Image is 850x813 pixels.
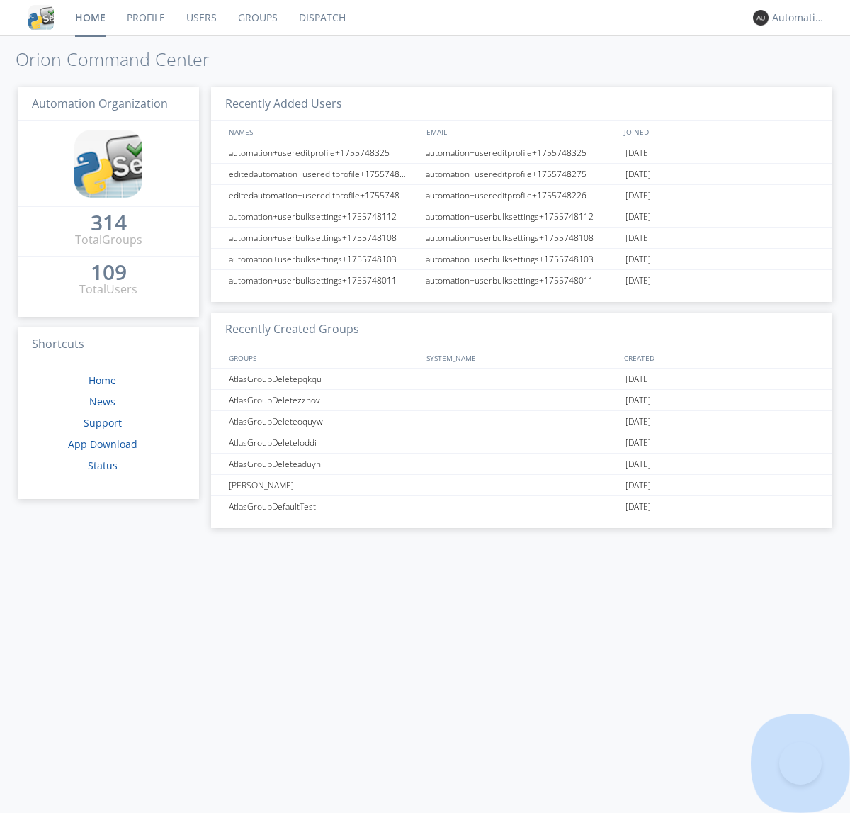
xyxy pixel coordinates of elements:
[422,185,622,206] div: automation+usereditprofile+1755748226
[74,130,142,198] img: cddb5a64eb264b2086981ab96f4c1ba7
[753,10,769,26] img: 373638.png
[625,270,651,291] span: [DATE]
[225,121,419,142] div: NAMES
[225,475,421,495] div: [PERSON_NAME]
[225,228,421,248] div: automation+userbulksettings+1755748108
[225,496,421,517] div: AtlasGroupDefaultTest
[772,11,825,25] div: Automation+atlas0027
[89,374,116,387] a: Home
[625,228,651,249] span: [DATE]
[211,475,832,496] a: [PERSON_NAME][DATE]
[625,142,651,164] span: [DATE]
[32,96,168,111] span: Automation Organization
[211,142,832,164] a: automation+usereditprofile+1755748325automation+usereditprofile+1755748325[DATE]
[211,496,832,517] a: AtlasGroupDefaultTest[DATE]
[211,249,832,270] a: automation+userbulksettings+1755748103automation+userbulksettings+1755748103[DATE]
[211,206,832,228] a: automation+userbulksettings+1755748112automation+userbulksettings+1755748112[DATE]
[423,347,620,368] div: SYSTEM_NAME
[225,206,421,227] div: automation+userbulksettings+1755748112
[211,454,832,475] a: AtlasGroupDeleteaduyn[DATE]
[211,313,832,347] h3: Recently Created Groups
[625,369,651,390] span: [DATE]
[75,232,142,248] div: Total Groups
[211,87,832,122] h3: Recently Added Users
[422,270,622,291] div: automation+userbulksettings+1755748011
[422,249,622,269] div: automation+userbulksettings+1755748103
[625,475,651,496] span: [DATE]
[625,411,651,432] span: [DATE]
[422,164,622,184] div: automation+usereditprofile+1755748275
[79,281,137,298] div: Total Users
[91,215,127,232] a: 314
[211,411,832,432] a: AtlasGroupDeleteoquyw[DATE]
[225,164,421,184] div: editedautomation+usereditprofile+1755748275
[225,390,421,410] div: AtlasGroupDeletezzhov
[225,432,421,453] div: AtlasGroupDeleteloddi
[225,142,421,163] div: automation+usereditprofile+1755748325
[211,228,832,249] a: automation+userbulksettings+1755748108automation+userbulksettings+1755748108[DATE]
[422,142,622,163] div: automation+usereditprofile+1755748325
[211,185,832,206] a: editedautomation+usereditprofile+1755748226automation+usereditprofile+1755748226[DATE]
[89,395,115,408] a: News
[625,185,651,206] span: [DATE]
[423,121,620,142] div: EMAIL
[625,454,651,475] span: [DATE]
[68,437,137,451] a: App Download
[225,411,421,432] div: AtlasGroupDeleteoquyw
[625,496,651,517] span: [DATE]
[779,742,822,785] iframe: Toggle Customer Support
[620,347,819,368] div: CREATED
[211,390,832,411] a: AtlasGroupDeletezzhov[DATE]
[422,228,622,248] div: automation+userbulksettings+1755748108
[625,432,651,454] span: [DATE]
[225,270,421,291] div: automation+userbulksettings+1755748011
[625,249,651,270] span: [DATE]
[625,164,651,185] span: [DATE]
[84,416,122,430] a: Support
[422,206,622,227] div: automation+userbulksettings+1755748112
[625,390,651,411] span: [DATE]
[91,265,127,279] div: 109
[211,432,832,454] a: AtlasGroupDeleteloddi[DATE]
[225,369,421,389] div: AtlasGroupDeletepqkqu
[211,369,832,390] a: AtlasGroupDeletepqkqu[DATE]
[18,327,199,362] h3: Shortcuts
[91,265,127,281] a: 109
[91,215,127,230] div: 314
[211,270,832,291] a: automation+userbulksettings+1755748011automation+userbulksettings+1755748011[DATE]
[225,249,421,269] div: automation+userbulksettings+1755748103
[88,459,118,472] a: Status
[625,206,651,228] span: [DATE]
[211,164,832,185] a: editedautomation+usereditprofile+1755748275automation+usereditprofile+1755748275[DATE]
[620,121,819,142] div: JOINED
[225,454,421,474] div: AtlasGroupDeleteaduyn
[28,5,54,30] img: cddb5a64eb264b2086981ab96f4c1ba7
[225,185,421,206] div: editedautomation+usereditprofile+1755748226
[225,347,419,368] div: GROUPS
